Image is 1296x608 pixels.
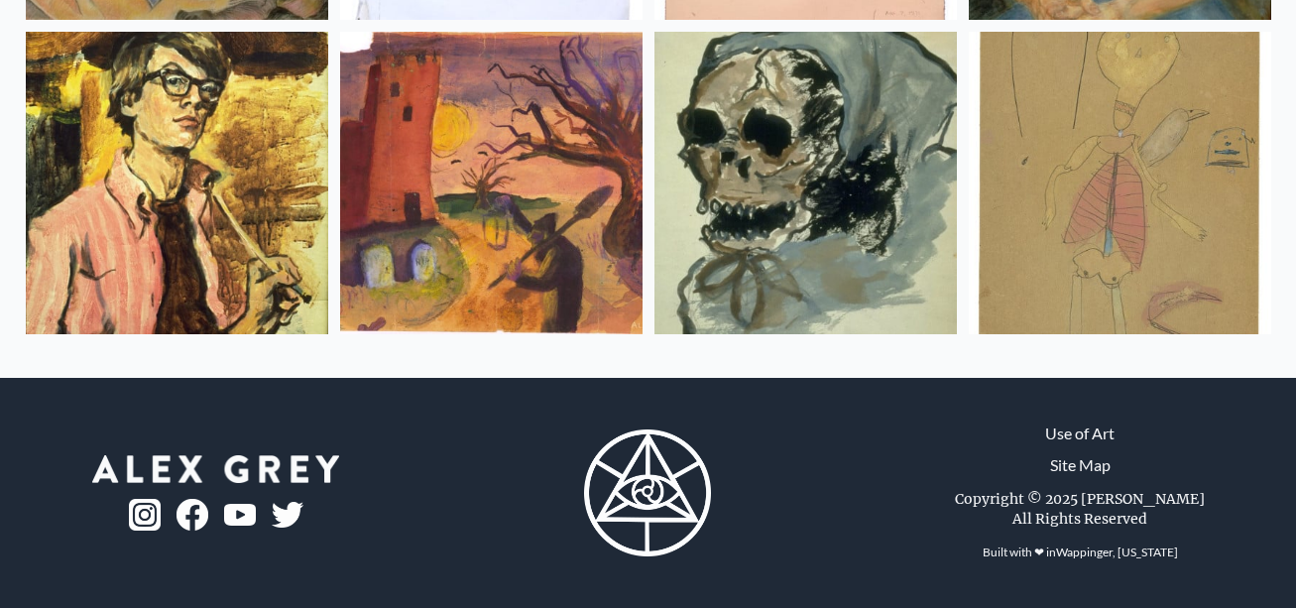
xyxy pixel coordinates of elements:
a: Use of Art [1045,422,1115,445]
img: youtube-logo.png [224,504,256,527]
img: twitter-logo.png [272,502,303,528]
div: Copyright © 2025 [PERSON_NAME] [955,489,1205,509]
img: ig-logo.png [129,499,161,531]
a: Wappinger, [US_STATE] [1056,545,1178,559]
div: All Rights Reserved [1012,509,1147,529]
a: Site Map [1050,453,1111,477]
div: Built with ❤ in [975,537,1186,568]
img: fb-logo.png [177,499,208,531]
